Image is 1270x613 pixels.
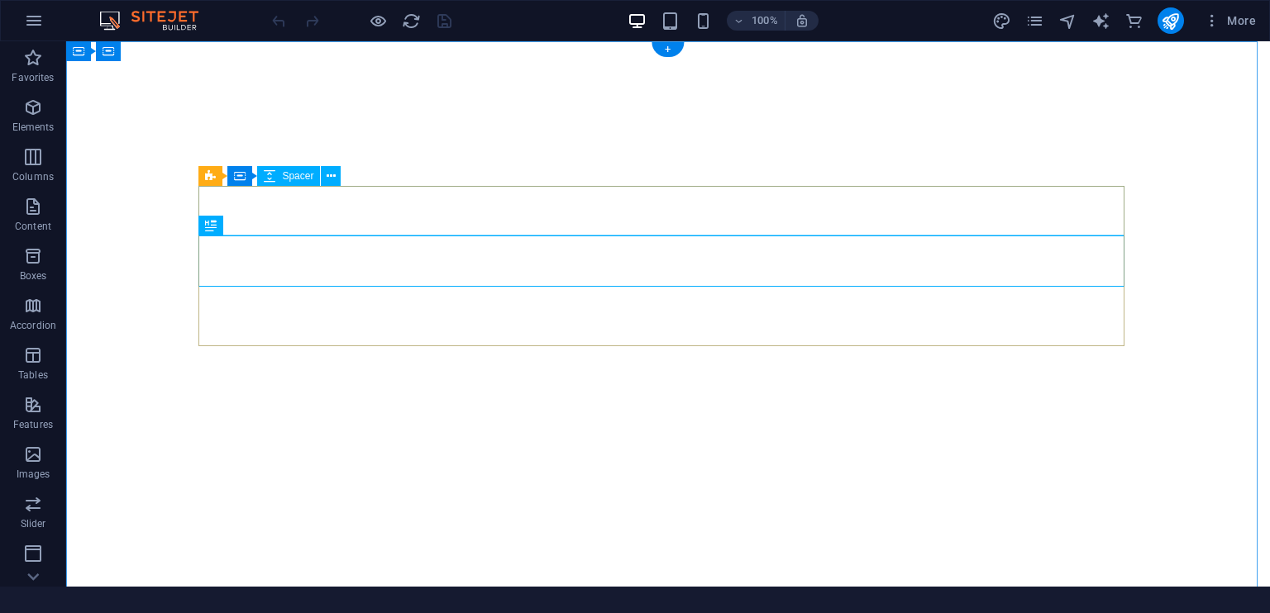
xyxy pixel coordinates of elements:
[1025,12,1044,31] i: Pages (Ctrl+Alt+S)
[12,170,54,183] p: Columns
[1058,12,1077,31] i: Navigator
[13,418,53,431] p: Features
[401,11,421,31] button: reload
[795,13,809,28] i: On resize automatically adjust zoom level to fit chosen device.
[1204,12,1256,29] span: More
[992,12,1011,31] i: Design (Ctrl+Alt+Y)
[1091,12,1110,31] i: AI Writer
[992,11,1012,31] button: design
[1091,11,1111,31] button: text_generator
[18,368,48,382] p: Tables
[1025,11,1045,31] button: pages
[17,468,50,481] p: Images
[282,171,313,181] span: Spacer
[652,42,684,57] div: +
[368,11,388,31] button: Click here to leave preview mode and continue editing
[1197,7,1263,34] button: More
[1124,11,1144,31] button: commerce
[95,11,219,31] img: Editor Logo
[727,11,785,31] button: 100%
[402,12,421,31] i: Reload page
[21,517,46,530] p: Slider
[1058,11,1078,31] button: navigator
[20,269,47,283] p: Boxes
[12,71,54,84] p: Favorites
[10,319,56,332] p: Accordion
[1124,12,1143,31] i: Commerce
[1158,7,1184,34] button: publish
[15,220,51,233] p: Content
[12,121,55,134] p: Elements
[1161,12,1180,31] i: Publish
[752,11,778,31] h6: 100%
